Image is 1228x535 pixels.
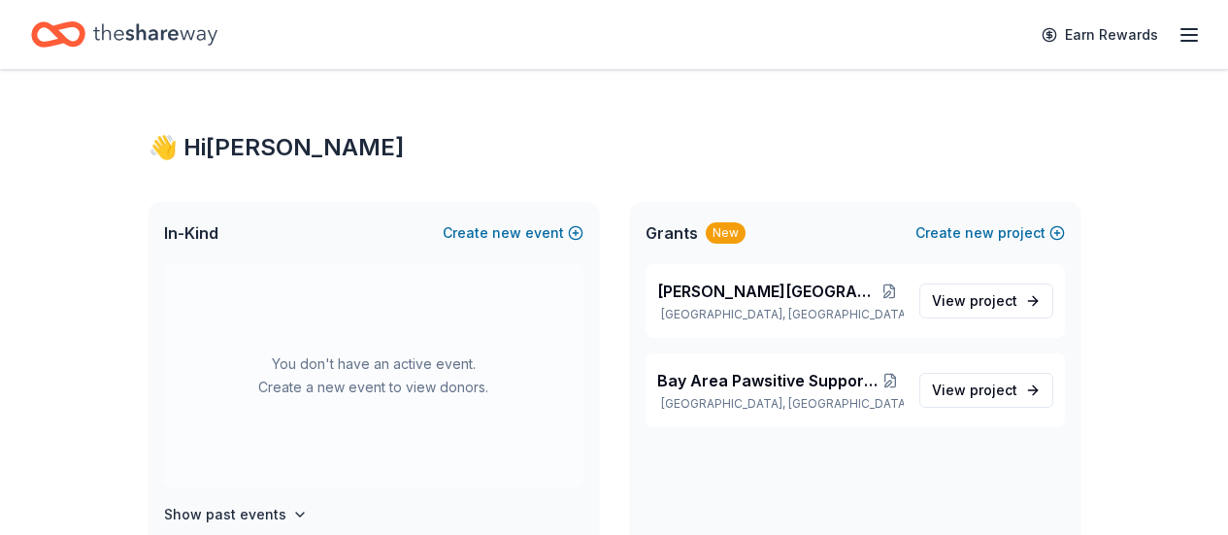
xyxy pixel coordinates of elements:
[31,12,217,57] a: Home
[657,307,904,322] p: [GEOGRAPHIC_DATA], [GEOGRAPHIC_DATA]
[657,396,904,412] p: [GEOGRAPHIC_DATA], [GEOGRAPHIC_DATA]
[149,132,1080,163] div: 👋 Hi [PERSON_NAME]
[706,222,746,244] div: New
[657,369,878,392] span: Bay Area Pawsitive Support- No Kill Shelter
[932,379,1017,402] span: View
[919,284,1053,318] a: View project
[646,221,698,245] span: Grants
[164,503,308,526] button: Show past events
[915,221,1065,245] button: Createnewproject
[164,503,286,526] h4: Show past events
[932,289,1017,313] span: View
[443,221,583,245] button: Createnewevent
[965,221,994,245] span: new
[970,292,1017,309] span: project
[970,382,1017,398] span: project
[1030,17,1170,52] a: Earn Rewards
[657,280,875,303] span: [PERSON_NAME][GEOGRAPHIC_DATA]
[164,264,583,487] div: You don't have an active event. Create a new event to view donors.
[919,373,1053,408] a: View project
[492,221,521,245] span: new
[164,221,218,245] span: In-Kind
